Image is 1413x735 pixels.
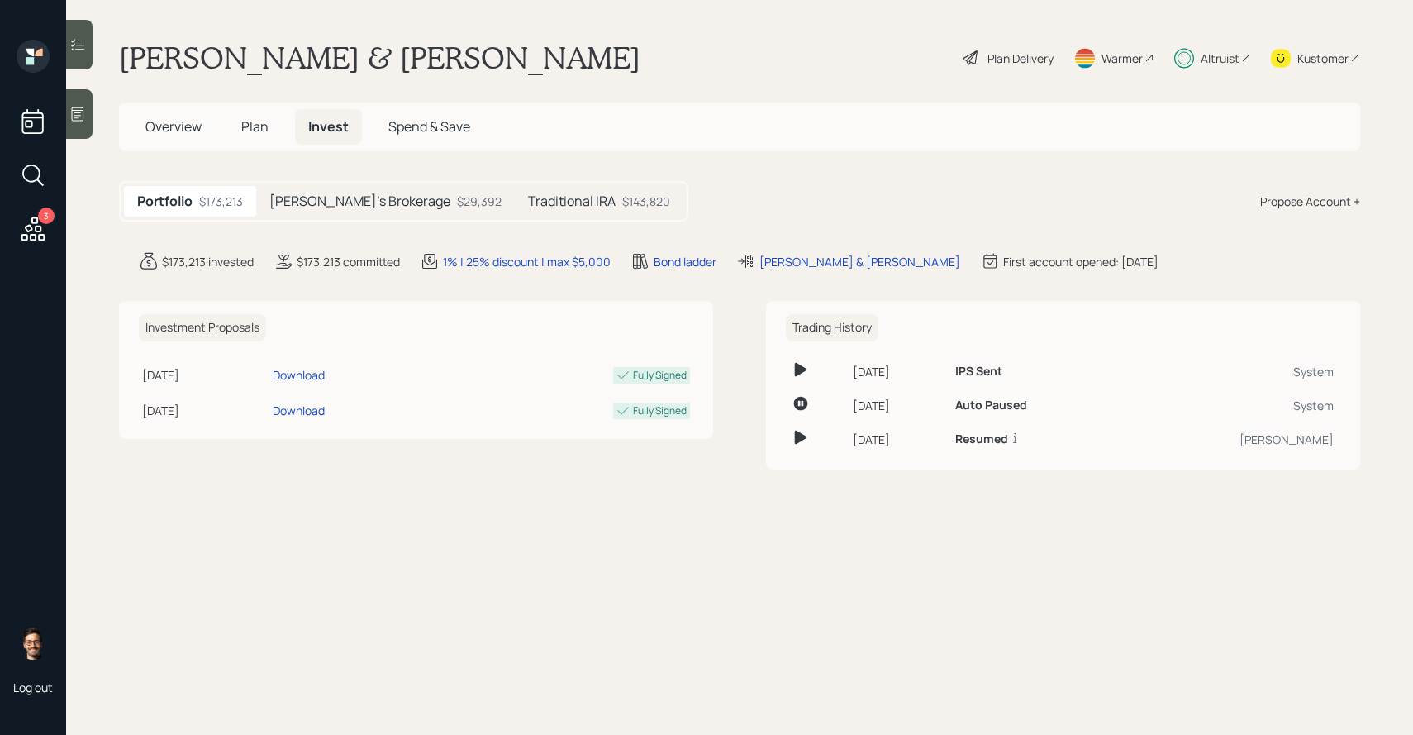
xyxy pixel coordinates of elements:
div: $143,820 [622,193,670,210]
div: System [1129,363,1334,380]
h6: IPS Sent [955,365,1002,379]
div: 3 [38,208,55,224]
div: Fully Signed [633,403,687,418]
span: Spend & Save [388,117,470,136]
span: Overview [145,117,202,136]
div: Log out [13,680,53,695]
div: Propose Account + [1260,193,1360,210]
div: System [1129,397,1334,414]
div: First account opened: [DATE] [1003,253,1158,270]
span: Invest [308,117,349,136]
div: Download [273,402,325,419]
div: Plan Delivery [987,50,1054,67]
h6: Resumed [955,432,1008,446]
div: Download [273,366,325,384]
div: 1% | 25% discount | max $5,000 [443,253,611,270]
div: Kustomer [1297,50,1349,67]
div: Fully Signed [633,368,687,383]
div: [DATE] [853,431,942,448]
div: [DATE] [853,363,942,380]
div: [DATE] [142,402,266,419]
div: $173,213 committed [297,253,400,270]
div: Altruist [1201,50,1239,67]
img: sami-boghos-headshot.png [17,627,50,660]
h6: Auto Paused [955,399,1027,413]
div: [PERSON_NAME] & [PERSON_NAME] [759,253,960,270]
h5: [PERSON_NAME]'s Brokerage [269,193,450,209]
div: Warmer [1101,50,1143,67]
div: $29,392 [457,193,502,210]
span: Plan [241,117,269,136]
div: $173,213 invested [162,253,254,270]
div: $173,213 [199,193,243,210]
h6: Trading History [786,314,878,341]
div: [PERSON_NAME] [1129,431,1334,448]
h6: Investment Proposals [139,314,266,341]
div: [DATE] [853,397,942,414]
div: Bond ladder [654,253,716,270]
h5: Traditional IRA [528,193,616,209]
h5: Portfolio [137,193,193,209]
h1: [PERSON_NAME] & [PERSON_NAME] [119,40,640,76]
div: [DATE] [142,366,266,384]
